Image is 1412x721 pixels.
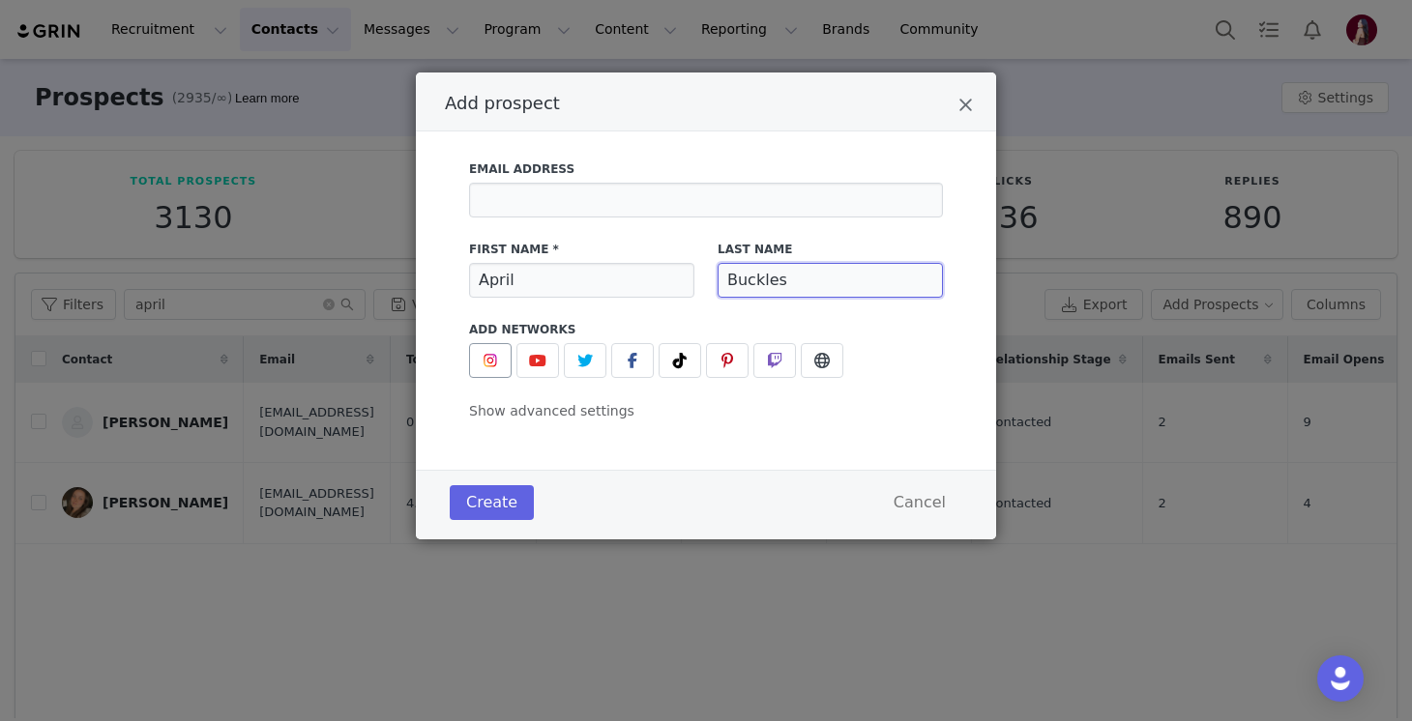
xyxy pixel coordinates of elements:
[450,485,534,520] button: Create
[445,93,560,113] span: Add prospect
[483,353,498,368] img: instagram.svg
[1317,655,1364,702] div: Open Intercom Messenger
[718,241,943,258] label: Last Name
[416,72,996,539] div: Add prospect
[469,403,634,418] span: Show advanced settings
[469,241,694,258] label: First Name *
[469,321,943,338] label: Add Networks
[469,160,943,178] label: Email Address
[877,485,962,520] button: Cancel
[958,96,973,119] button: Close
